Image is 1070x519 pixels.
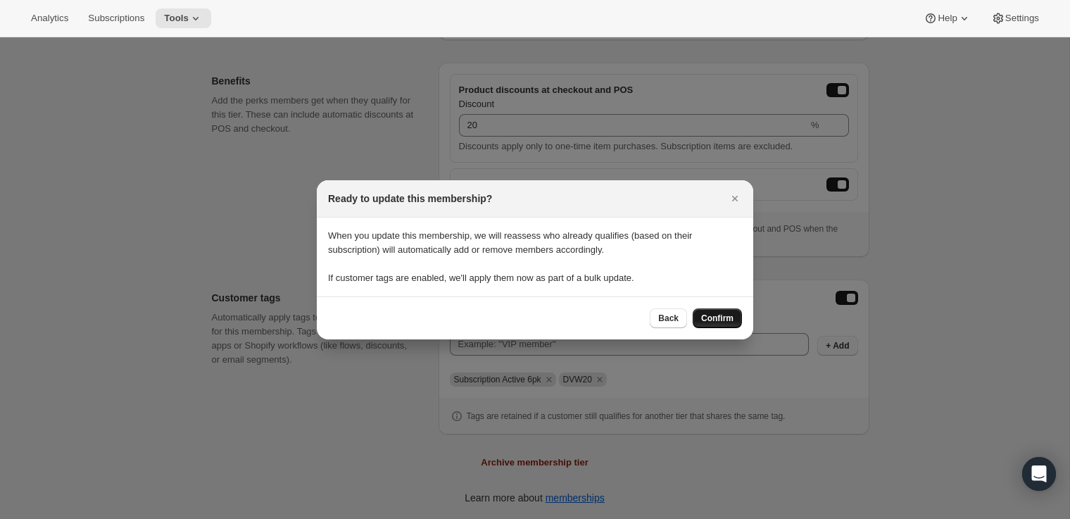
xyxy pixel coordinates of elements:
span: Tools [164,13,189,24]
button: Subscriptions [80,8,153,28]
p: When you update this membership, we will reassess who already qualifies (based on their subscript... [328,229,742,257]
button: Tools [156,8,211,28]
span: Subscriptions [88,13,144,24]
span: Back [658,313,679,324]
span: Analytics [31,13,68,24]
h2: Ready to update this membership? [328,192,492,206]
span: Help [938,13,957,24]
button: Back [650,308,687,328]
button: Analytics [23,8,77,28]
span: Settings [1005,13,1039,24]
div: Open Intercom Messenger [1022,457,1056,491]
button: Help [915,8,979,28]
span: Confirm [701,313,734,324]
button: Settings [983,8,1047,28]
button: Close [725,189,745,208]
p: If customer tags are enabled, we'll apply them now as part of a bulk update. [328,271,742,285]
button: Confirm [693,308,742,328]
